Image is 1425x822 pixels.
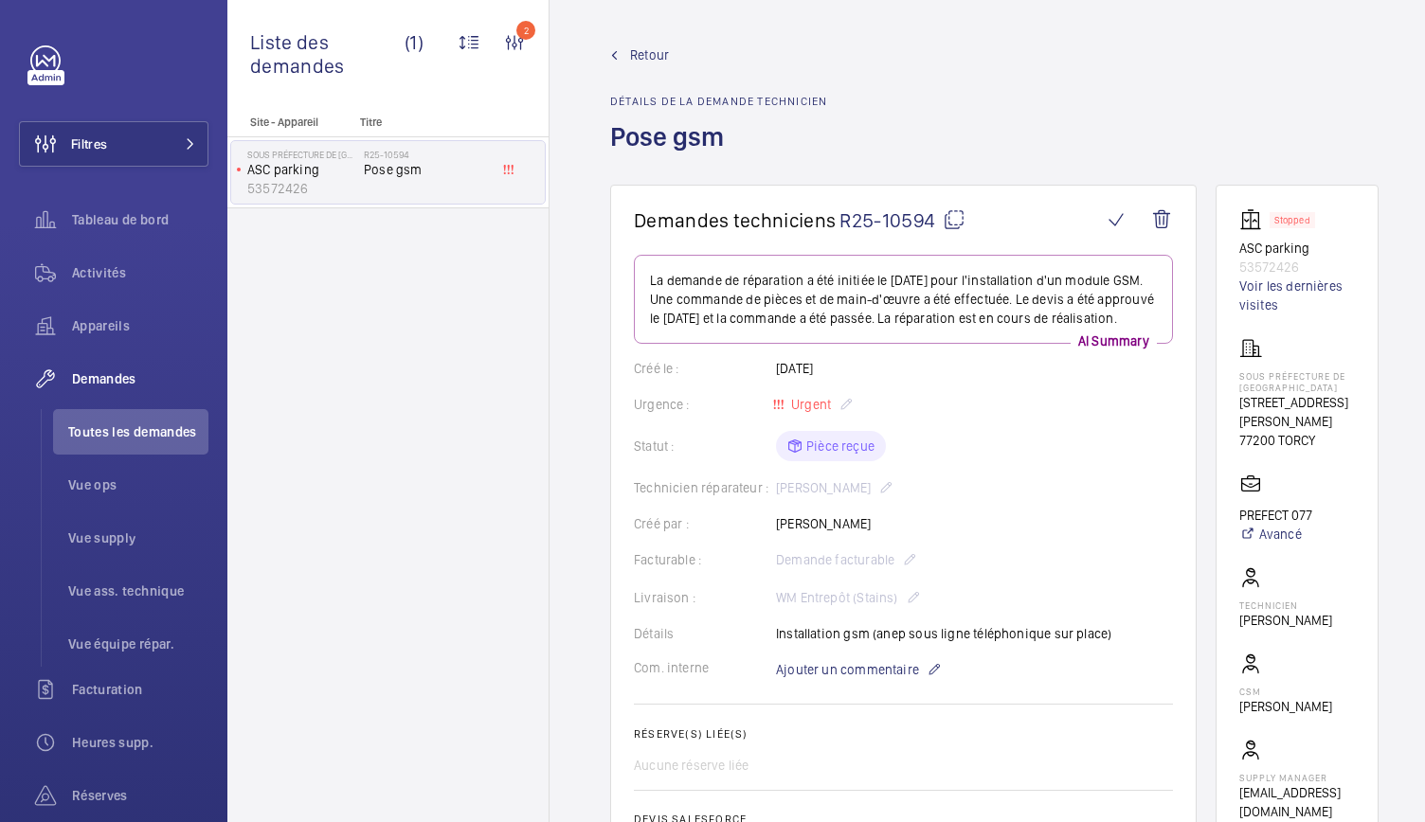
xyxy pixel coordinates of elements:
p: Technicien [1239,599,1332,611]
p: Stopped [1274,217,1310,223]
span: Toutes les demandes [68,422,208,441]
span: Filtres [71,134,107,153]
p: [EMAIL_ADDRESS][DOMAIN_NAME] [1239,783,1355,821]
p: ASC parking [1239,239,1355,258]
span: Vue supply [68,528,208,547]
span: Pose gsm [364,160,489,179]
span: Activités [72,263,208,282]
h2: Réserve(s) liée(s) [634,727,1173,741]
span: Demandes [72,369,208,388]
h2: Détails de la demande technicien [610,95,827,108]
p: 77200 TORCY [1239,431,1355,450]
span: Vue ops [68,475,208,494]
p: 53572426 [247,179,356,198]
a: Voir les dernières visites [1239,277,1355,314]
p: Site - Appareil [227,116,352,129]
span: Ajouter un commentaire [776,660,919,679]
p: [PERSON_NAME] [1239,697,1332,716]
span: Retour [630,45,669,64]
p: Sous préfecture de [GEOGRAPHIC_DATA] [1239,370,1355,393]
p: ASC parking [247,160,356,179]
p: Sous préfecture de [GEOGRAPHIC_DATA] [247,149,356,160]
a: Avancé [1239,525,1312,544]
p: La demande de réparation a été initiée le [DATE] pour l'installation d'un module GSM. Une command... [650,271,1157,328]
span: Appareils [72,316,208,335]
p: 53572426 [1239,258,1355,277]
p: [PERSON_NAME] [1239,611,1332,630]
p: CSM [1239,686,1332,697]
span: Heures supp. [72,733,208,752]
h1: Pose gsm [610,119,827,185]
span: R25-10594 [839,208,965,232]
p: [STREET_ADDRESS][PERSON_NAME] [1239,393,1355,431]
span: Réserves [72,786,208,805]
span: Facturation [72,680,208,699]
span: Liste des demandes [250,30,405,78]
span: Vue équipe répar. [68,634,208,653]
p: AI Summary [1071,331,1157,350]
img: elevator.svg [1239,208,1270,231]
h2: R25-10594 [364,149,489,160]
span: Vue ass. technique [68,581,208,600]
span: Tableau de bord [72,210,208,229]
p: Titre [360,116,485,129]
button: Filtres [19,121,208,167]
p: Supply manager [1239,772,1355,783]
p: PREFECT 077 [1239,506,1312,525]
span: Demandes techniciens [634,208,836,232]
